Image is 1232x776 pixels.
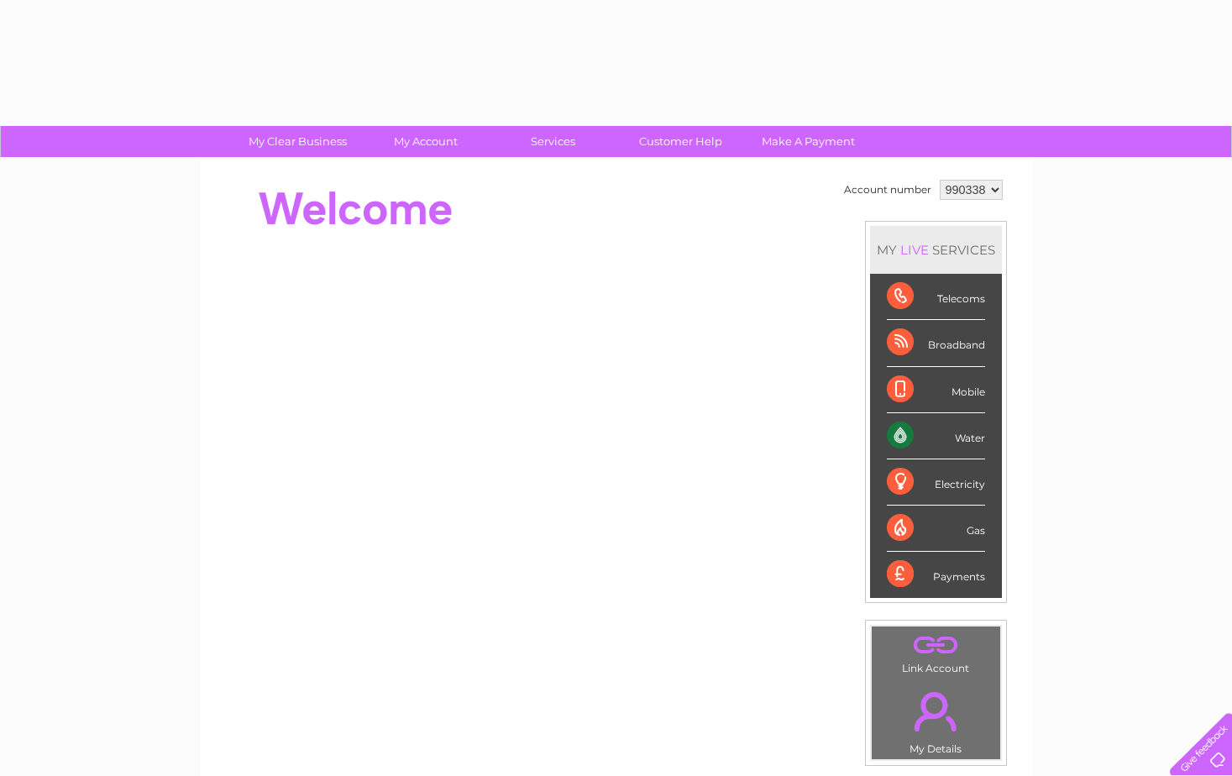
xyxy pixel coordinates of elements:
td: Link Account [871,626,1001,679]
a: My Account [356,126,495,157]
a: My Clear Business [228,126,367,157]
td: My Details [871,678,1001,760]
div: Telecoms [887,274,985,320]
div: LIVE [897,242,932,258]
div: Electricity [887,459,985,506]
a: . [876,682,996,741]
a: Customer Help [611,126,750,157]
div: Broadband [887,320,985,366]
div: Gas [887,506,985,552]
td: Account number [840,176,936,204]
div: Water [887,413,985,459]
a: Make A Payment [739,126,878,157]
div: MY SERVICES [870,226,1002,274]
div: Payments [887,552,985,597]
div: Mobile [887,367,985,413]
a: . [876,631,996,660]
a: Services [484,126,622,157]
